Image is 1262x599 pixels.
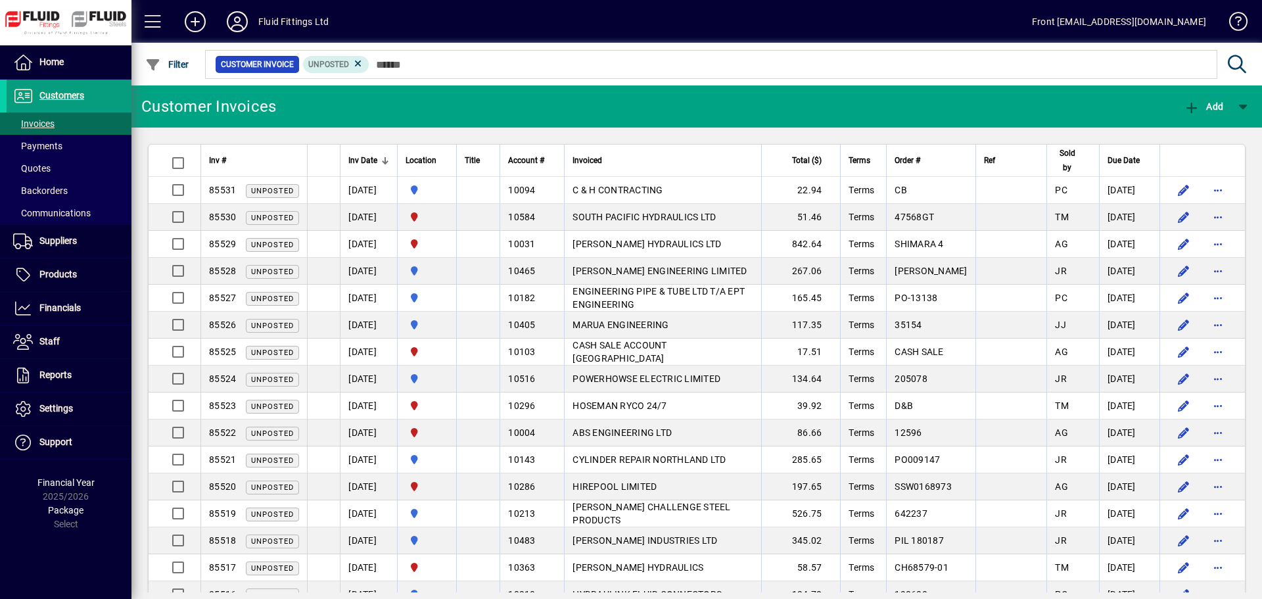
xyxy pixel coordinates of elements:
[761,285,840,312] td: 165.45
[1055,320,1066,330] span: JJ
[406,153,436,168] span: Location
[209,535,236,546] span: 85518
[39,235,77,246] span: Suppliers
[209,562,236,573] span: 85517
[251,214,294,222] span: Unposted
[761,500,840,527] td: 526.75
[895,212,934,222] span: 47568GT
[340,366,397,393] td: [DATE]
[348,153,377,168] span: Inv Date
[1173,449,1194,470] button: Edit
[761,393,840,419] td: 39.92
[1207,449,1228,470] button: More options
[348,153,389,168] div: Inv Date
[984,153,995,168] span: Ref
[7,393,131,425] a: Settings
[39,403,73,414] span: Settings
[251,268,294,276] span: Unposted
[340,473,397,500] td: [DATE]
[1219,3,1246,45] a: Knowledge Base
[406,210,448,224] span: FLUID FITTINGS CHRISTCHURCH
[508,212,535,222] span: 10584
[573,373,720,384] span: POWERHOWSE ELECTRIC LIMITED
[7,112,131,135] a: Invoices
[209,153,226,168] span: Inv #
[1207,206,1228,228] button: More options
[209,185,236,195] span: 85531
[13,185,68,196] span: Backorders
[508,481,535,492] span: 10286
[849,320,874,330] span: Terms
[406,345,448,359] span: FLUID FITTINGS CHRISTCHURCH
[251,348,294,357] span: Unposted
[1173,287,1194,308] button: Edit
[340,419,397,446] td: [DATE]
[573,185,663,195] span: C & H CONTRACTING
[761,177,840,204] td: 22.94
[895,562,948,573] span: CH68579-01
[1207,395,1228,416] button: More options
[251,402,294,411] span: Unposted
[849,293,874,303] span: Terms
[1055,508,1067,519] span: JR
[1099,339,1159,366] td: [DATE]
[251,564,294,573] span: Unposted
[1173,206,1194,228] button: Edit
[39,302,81,313] span: Financials
[1173,503,1194,524] button: Edit
[308,60,349,69] span: Unposted
[1099,285,1159,312] td: [DATE]
[145,59,189,70] span: Filter
[7,46,131,79] a: Home
[13,208,91,218] span: Communications
[1207,180,1228,201] button: More options
[761,204,840,231] td: 51.46
[13,118,55,129] span: Invoices
[7,180,131,202] a: Backorders
[849,212,874,222] span: Terms
[895,535,944,546] span: PIL 180187
[1099,473,1159,500] td: [DATE]
[761,312,840,339] td: 117.35
[251,483,294,492] span: Unposted
[7,359,131,392] a: Reports
[849,239,874,249] span: Terms
[7,202,131,224] a: Communications
[573,535,717,546] span: [PERSON_NAME] INDUSTRIES LTD
[209,373,236,384] span: 85524
[406,264,448,278] span: AUCKLAND
[1099,554,1159,581] td: [DATE]
[1173,233,1194,254] button: Edit
[1173,260,1194,281] button: Edit
[895,481,952,492] span: SSW0168973
[1207,314,1228,335] button: More options
[1099,366,1159,393] td: [DATE]
[39,57,64,67] span: Home
[895,185,907,195] span: CB
[895,239,943,249] span: SHIMARA 4
[216,10,258,34] button: Profile
[508,508,535,519] span: 10213
[251,456,294,465] span: Unposted
[1173,395,1194,416] button: Edit
[508,454,535,465] span: 10143
[761,473,840,500] td: 197.65
[1180,95,1227,118] button: Add
[1207,557,1228,578] button: More options
[209,266,236,276] span: 85528
[761,527,840,554] td: 345.02
[406,479,448,494] span: FLUID FITTINGS CHRISTCHURCH
[849,373,874,384] span: Terms
[761,339,840,366] td: 17.51
[39,370,72,380] span: Reports
[209,293,236,303] span: 85527
[251,322,294,330] span: Unposted
[895,266,967,276] span: [PERSON_NAME]
[761,419,840,446] td: 86.66
[1099,500,1159,527] td: [DATE]
[340,500,397,527] td: [DATE]
[13,141,62,151] span: Payments
[573,400,666,411] span: HOSEMAN RYCO 24/7
[1108,153,1152,168] div: Due Date
[7,426,131,459] a: Support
